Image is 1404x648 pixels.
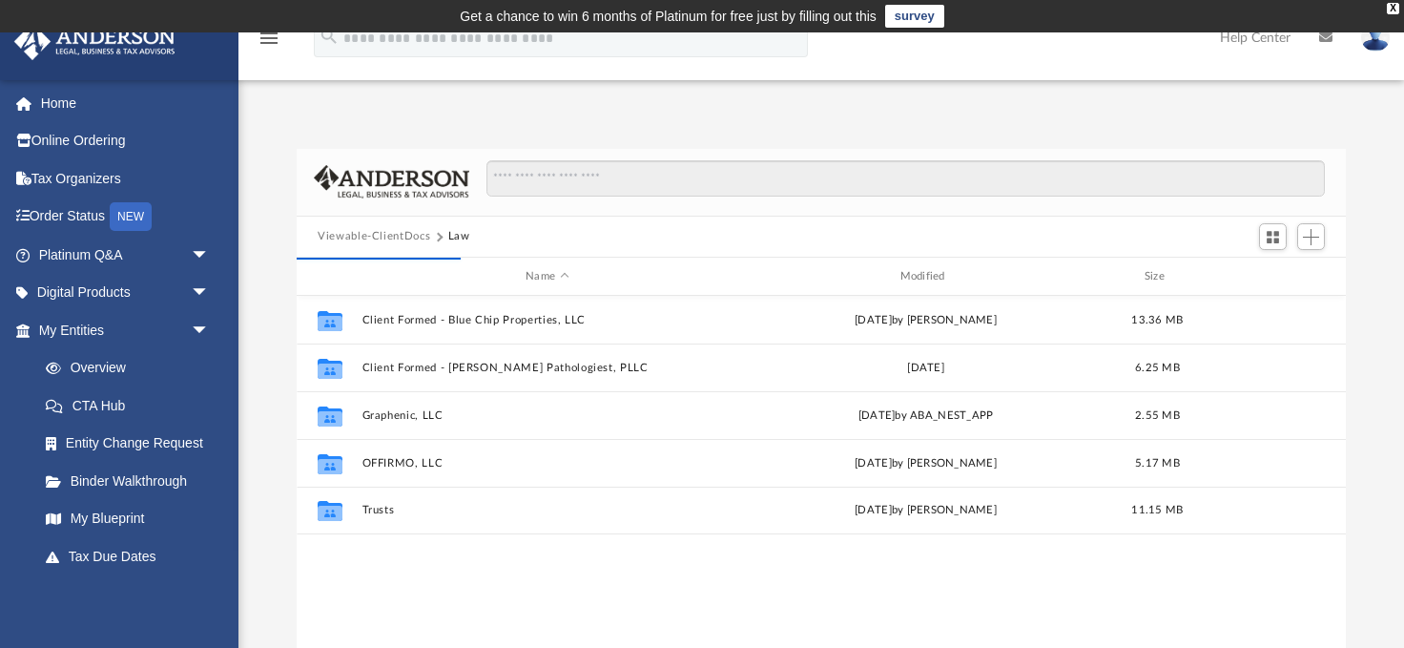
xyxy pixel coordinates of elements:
[319,26,340,47] i: search
[362,362,733,374] button: Client Formed - [PERSON_NAME] Pathologiest, PLLC
[13,122,238,160] a: Online Ordering
[13,575,229,637] a: My [PERSON_NAME] Teamarrow_drop_down
[1135,410,1180,421] span: 2.55 MB
[258,27,280,50] i: menu
[1361,24,1390,52] img: User Pic
[1135,458,1180,469] span: 5.17 MB
[741,312,1111,329] div: [DATE] by [PERSON_NAME]
[362,457,733,470] button: OFFIRMO, LLC
[9,23,181,60] img: Anderson Advisors Platinum Portal
[741,503,1111,520] div: [DATE] by [PERSON_NAME]
[1259,223,1288,250] button: Switch to Grid View
[27,462,238,500] a: Binder Walkthrough
[741,360,1111,377] div: [DATE]
[27,537,238,575] a: Tax Due Dates
[362,505,733,517] button: Trusts
[1120,268,1196,285] div: Size
[191,575,229,615] span: arrow_drop_down
[486,160,1325,197] input: Search files and folders
[741,408,1111,425] div: [DATE] by ABA_NEST_APP
[1297,223,1326,250] button: Add
[741,455,1111,472] div: [DATE] by [PERSON_NAME]
[361,268,733,285] div: Name
[318,228,430,245] button: Viewable-ClientDocs
[740,268,1111,285] div: Modified
[13,84,238,122] a: Home
[27,500,229,538] a: My Blueprint
[191,311,229,350] span: arrow_drop_down
[362,314,733,326] button: Client Formed - Blue Chip Properties, LLC
[191,236,229,275] span: arrow_drop_down
[258,36,280,50] a: menu
[1204,268,1337,285] div: id
[305,268,353,285] div: id
[13,198,238,237] a: Order StatusNEW
[27,349,238,387] a: Overview
[13,311,238,349] a: My Entitiesarrow_drop_down
[191,274,229,313] span: arrow_drop_down
[1132,506,1184,516] span: 11.15 MB
[460,5,877,28] div: Get a chance to win 6 months of Platinum for free just by filling out this
[13,159,238,198] a: Tax Organizers
[885,5,944,28] a: survey
[448,228,470,245] button: Law
[13,274,238,312] a: Digital Productsarrow_drop_down
[1132,315,1184,325] span: 13.36 MB
[362,409,733,422] button: Graphenic, LLC
[1135,363,1180,373] span: 6.25 MB
[110,202,152,231] div: NEW
[1387,3,1399,14] div: close
[27,425,238,463] a: Entity Change Request
[27,387,238,425] a: CTA Hub
[13,236,238,274] a: Platinum Q&Aarrow_drop_down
